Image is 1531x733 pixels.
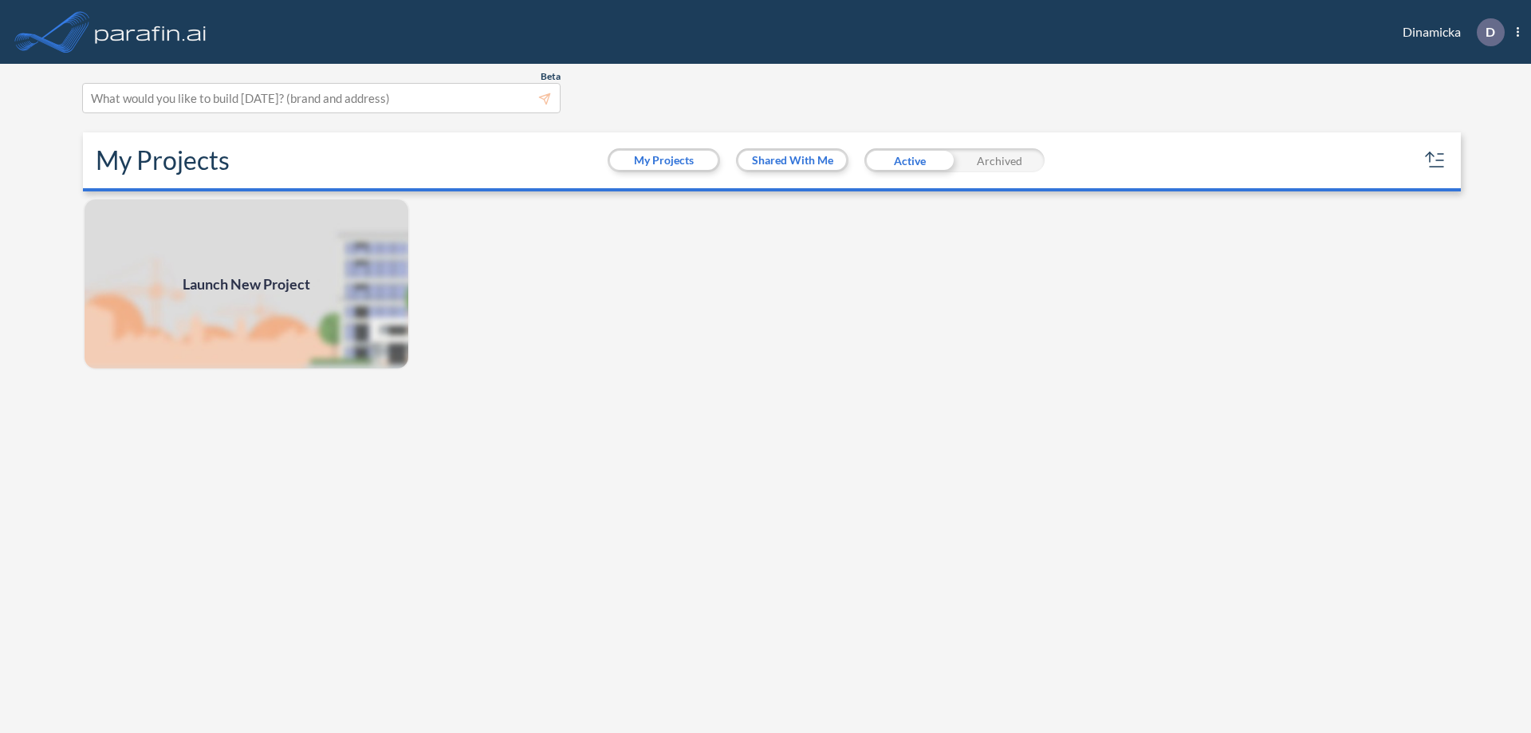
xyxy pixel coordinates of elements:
[1379,18,1519,46] div: Dinamicka
[541,70,561,83] span: Beta
[83,198,410,370] img: add
[96,145,230,175] h2: My Projects
[738,151,846,170] button: Shared With Me
[610,151,718,170] button: My Projects
[954,148,1045,172] div: Archived
[1486,25,1495,39] p: D
[83,198,410,370] a: Launch New Project
[864,148,954,172] div: Active
[92,16,210,48] img: logo
[183,274,310,295] span: Launch New Project
[1423,148,1448,173] button: sort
